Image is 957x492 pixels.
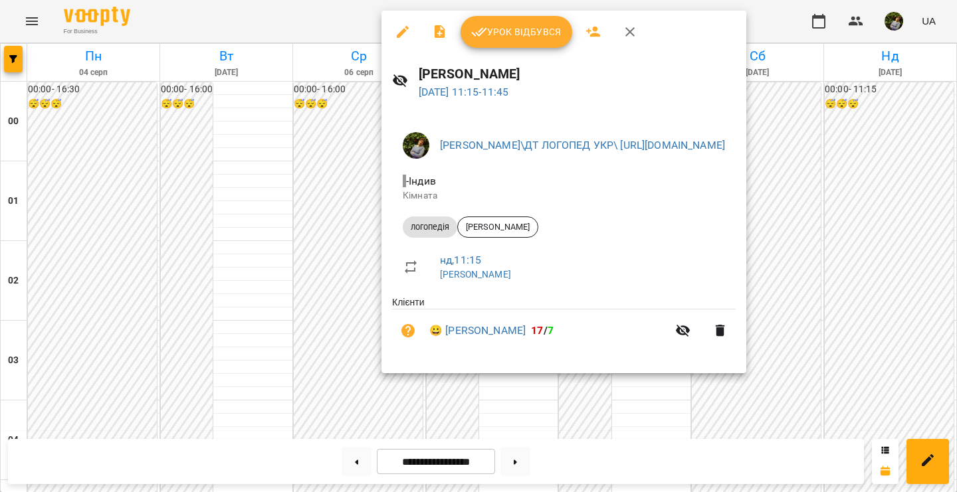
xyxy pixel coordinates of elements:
p: Кімната [403,189,725,203]
button: Візит ще не сплачено. Додати оплату? [392,315,424,347]
span: 7 [548,324,554,337]
span: логопедія [403,221,457,233]
img: b75e9dd987c236d6cf194ef640b45b7d.jpg [403,132,429,159]
a: [DATE] 11:15-11:45 [419,86,509,98]
span: - Індив [403,175,439,187]
a: [PERSON_NAME] [440,269,511,280]
div: [PERSON_NAME] [457,216,538,238]
a: нд , 11:15 [440,254,481,266]
a: [PERSON_NAME]\ДТ ЛОГОПЕД УКР\ [URL][DOMAIN_NAME] [440,139,725,151]
button: Урок відбувся [461,16,572,48]
a: 😀 [PERSON_NAME] [429,323,526,339]
span: 17 [531,324,543,337]
span: [PERSON_NAME] [458,221,538,233]
ul: Клієнти [392,295,736,357]
b: / [531,324,554,337]
span: Урок відбувся [471,24,562,40]
h6: [PERSON_NAME] [419,64,736,84]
